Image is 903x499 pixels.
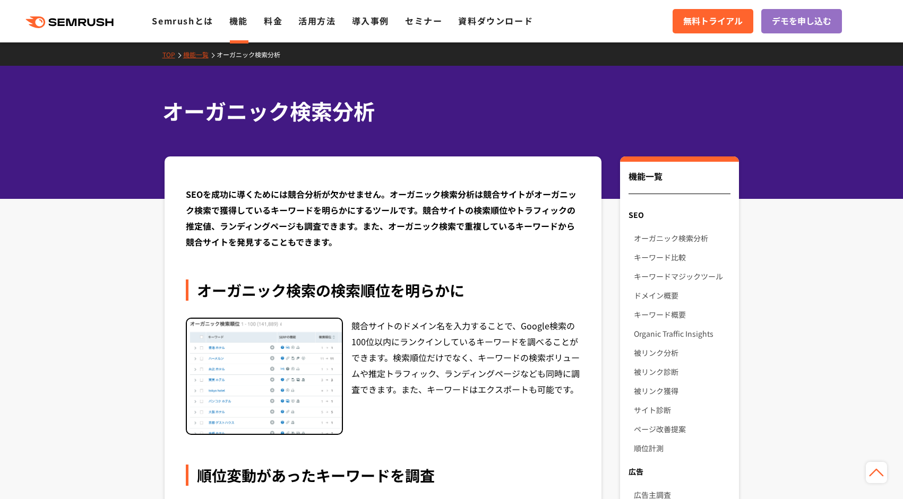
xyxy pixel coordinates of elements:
div: オーガニック検索の検索順位を明らかに [186,279,581,301]
a: 被リンク診断 [634,362,730,381]
a: 被リンク分析 [634,343,730,362]
a: 順位計測 [634,439,730,458]
a: キーワードマジックツール [634,267,730,286]
span: 無料トライアル [683,14,743,28]
a: 導入事例 [352,14,389,27]
h1: オーガニック検索分析 [162,95,730,127]
a: サイト診断 [634,400,730,419]
a: TOP [162,50,183,59]
img: オーガニック検索分析 検索順位 [187,319,342,434]
div: 機能一覧 [629,170,730,194]
a: デモを申し込む [761,9,842,33]
a: 資料ダウンロード [458,14,533,27]
a: ドメイン概要 [634,286,730,305]
div: SEOを成功に導くためには競合分析が欠かせません。オーガニック検索分析は競合サイトがオーガニック検索で獲得しているキーワードを明らかにするツールです。競合サイトの検索順位やトラフィックの推定値、... [186,186,581,250]
a: Semrushとは [152,14,213,27]
div: 順位変動があったキーワードを調査 [186,465,581,486]
a: 料金 [264,14,282,27]
a: 無料トライアル [673,9,753,33]
a: オーガニック検索分析 [634,229,730,248]
a: オーガニック検索分析 [217,50,288,59]
a: ページ改善提案 [634,419,730,439]
a: 被リンク獲得 [634,381,730,400]
a: キーワード比較 [634,248,730,267]
a: 機能一覧 [183,50,217,59]
a: キーワード概要 [634,305,730,324]
div: 広告 [620,462,738,481]
span: デモを申し込む [772,14,831,28]
div: 競合サイトのドメイン名を入力することで、Google検索の100位以内にランクインしているキーワードを調べることができます。検索順位だけでなく、キーワードの検索ボリュームや推定トラフィック、ラン... [351,318,581,435]
a: 機能 [229,14,248,27]
a: セミナー [405,14,442,27]
div: SEO [620,205,738,224]
a: 活用方法 [298,14,336,27]
a: Organic Traffic Insights [634,324,730,343]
